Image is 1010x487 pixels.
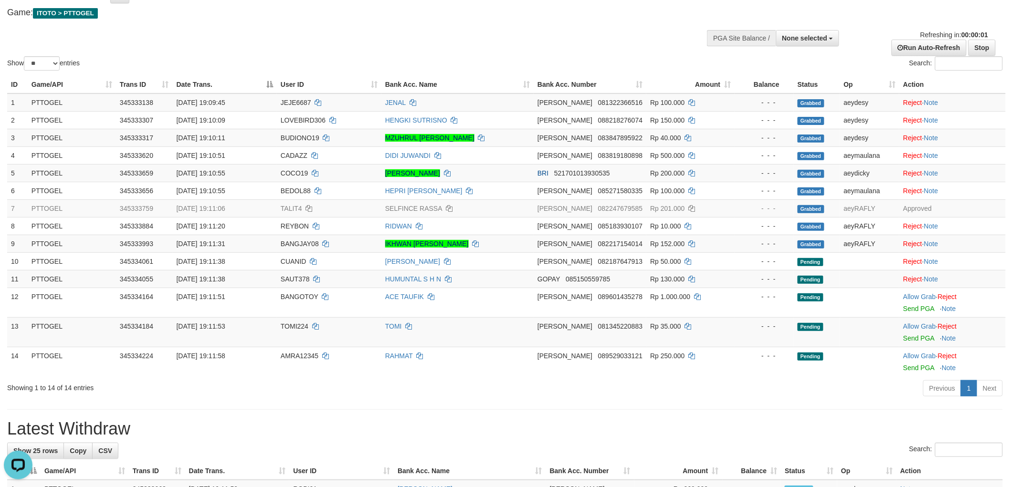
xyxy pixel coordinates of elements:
a: Note [924,187,938,195]
label: Show entries [7,56,80,71]
span: Pending [798,276,823,284]
td: · [899,146,1006,164]
td: PTTOGEL [28,93,116,112]
div: - - - [738,274,790,284]
span: BEDOL88 [281,187,311,195]
span: [DATE] 19:11:31 [177,240,225,248]
td: 11 [7,270,28,288]
span: TALIT4 [281,205,302,212]
input: Search: [935,443,1003,457]
span: Rp 1.000.000 [650,293,690,300]
span: Rp 201.000 [650,205,684,212]
span: Copy 082187647913 to clipboard [598,258,642,265]
span: Rp 10.000 [650,222,681,230]
td: 6 [7,182,28,199]
a: Reject [938,293,957,300]
span: Copy 083847895922 to clipboard [598,134,642,142]
div: - - - [738,257,790,266]
input: Search: [935,56,1003,71]
span: Grabbed [798,135,824,143]
th: Bank Acc. Name: activate to sort column ascending [394,462,546,480]
span: [DATE] 19:11:38 [177,258,225,265]
td: aeymaulana [840,182,900,199]
td: 1 [7,93,28,112]
td: PTTOGEL [28,111,116,129]
span: Copy 089601435278 to clipboard [598,293,642,300]
label: Search: [909,56,1003,71]
td: 7 [7,199,28,217]
span: 345333656 [120,187,153,195]
a: ACE TAUFIK [385,293,424,300]
td: PTTOGEL [28,129,116,146]
td: 8 [7,217,28,235]
span: Rp 250.000 [650,352,684,360]
div: - - - [738,151,790,160]
div: - - - [738,239,790,249]
a: Note [942,334,956,342]
td: · [899,252,1006,270]
td: 12 [7,288,28,317]
span: Rp 40.000 [650,134,681,142]
div: - - - [738,168,790,178]
td: aeyRAFLY [840,199,900,217]
th: Trans ID: activate to sort column ascending [129,462,185,480]
th: Bank Acc. Number: activate to sort column ascending [546,462,634,480]
span: [PERSON_NAME] [537,222,592,230]
a: JENAL [385,99,406,106]
a: Reject [903,99,922,106]
span: 345333884 [120,222,153,230]
a: Note [924,116,938,124]
th: Action [896,462,1003,480]
span: CUANID [281,258,306,265]
td: 3 [7,129,28,146]
a: Note [924,240,938,248]
span: Rp 500.000 [650,152,684,159]
a: Reject [903,134,922,142]
td: 13 [7,317,28,347]
span: · [903,322,937,330]
a: Send PGA [903,364,934,372]
a: Allow Grab [903,322,936,330]
span: Grabbed [798,170,824,178]
td: aeymaulana [840,146,900,164]
span: [DATE] 19:11:06 [177,205,225,212]
a: Next [977,380,1003,396]
a: Allow Grab [903,352,936,360]
td: PTTOGEL [28,217,116,235]
span: [DATE] 19:11:53 [177,322,225,330]
span: 345333659 [120,169,153,177]
span: Refreshing in: [920,31,988,39]
span: Rp 100.000 [650,99,684,106]
span: AMRA12345 [281,352,318,360]
td: 2 [7,111,28,129]
span: ITOTO > PTTOGEL [33,8,98,19]
div: - - - [738,98,790,107]
td: PTTOGEL [28,347,116,376]
span: 345333317 [120,134,153,142]
td: · [899,217,1006,235]
span: Grabbed [798,223,824,231]
td: PTTOGEL [28,199,116,217]
span: [DATE] 19:10:55 [177,187,225,195]
a: Note [942,305,956,312]
a: Note [924,134,938,142]
span: SAUT378 [281,275,310,283]
a: Reject [903,169,922,177]
div: - - - [738,115,790,125]
a: CSV [92,443,118,459]
a: Note [924,258,938,265]
span: Grabbed [798,117,824,125]
td: · [899,270,1006,288]
td: aeydicky [840,164,900,182]
td: PTTOGEL [28,288,116,317]
a: Note [924,152,938,159]
a: Note [924,99,938,106]
a: SELFINCE RASSA [385,205,442,212]
div: - - - [738,186,790,196]
a: Note [942,364,956,372]
span: Grabbed [798,187,824,196]
th: Balance: activate to sort column ascending [723,462,781,480]
th: ID [7,76,28,93]
span: 345333138 [120,99,153,106]
div: - - - [738,221,790,231]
